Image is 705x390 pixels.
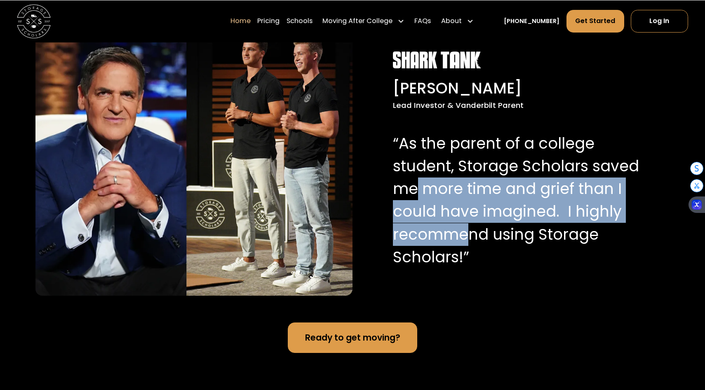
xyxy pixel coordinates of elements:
a: Get Started [566,10,624,33]
img: Shark Tank white logo. [393,51,481,69]
img: Mark Cuban with Storage Scholar's co-founders, Sam and Matt. [35,28,353,295]
a: Log In [631,10,688,33]
a: FAQs [414,9,431,33]
img: Storage Scholars main logo [17,4,51,38]
a: [PHONE_NUMBER] [504,16,559,25]
div: Ready to get moving? [305,332,400,344]
a: Pricing [257,9,280,33]
a: Home [230,9,251,33]
div: Lead Investor & Vanderbilt Parent [393,100,643,111]
a: home [17,4,51,38]
div: About [438,9,477,33]
div: [PERSON_NAME] [393,77,643,100]
a: Ready to get moving? [288,322,418,353]
p: “As the parent of a college student, Storage Scholars saved me more time and grief than I could h... [393,132,643,269]
div: Moving After College [322,16,392,26]
div: Moving After College [319,9,408,33]
div: About [441,16,462,26]
a: Schools [287,9,313,33]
